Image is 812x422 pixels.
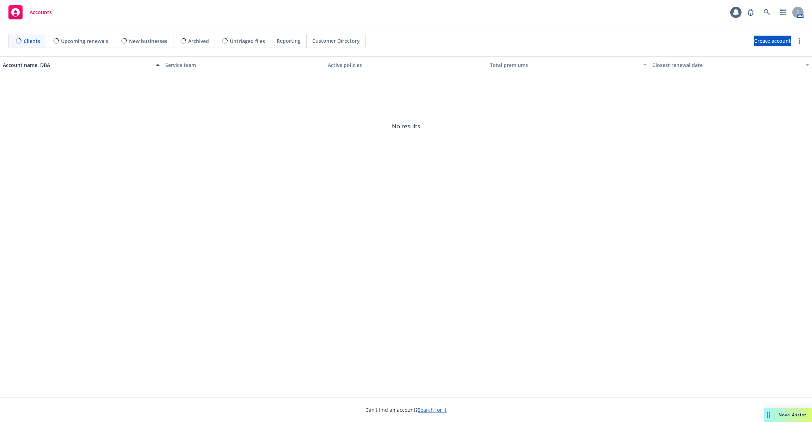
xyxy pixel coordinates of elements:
span: Reporting [277,37,301,44]
span: Clients [24,37,40,45]
span: Customer Directory [312,37,360,44]
a: Search for it [418,406,447,413]
button: Total premiums [487,56,650,73]
a: Accounts [6,2,55,22]
button: Closest renewal date [650,56,812,73]
div: Service team [165,61,322,69]
span: Nova Assist [779,412,806,418]
span: Untriaged files [230,37,265,45]
button: Active policies [325,56,487,73]
span: Can't find an account? [365,406,447,414]
button: Nova Assist [764,408,812,422]
span: New businesses [129,37,167,45]
a: Report a Bug [744,5,758,19]
span: Upcoming renewals [61,37,108,45]
a: Create account [754,36,791,46]
span: Archived [188,37,209,45]
a: more [795,37,804,45]
a: Search [760,5,774,19]
div: Active policies [328,61,485,69]
a: Switch app [776,5,790,19]
span: Create account [754,34,791,48]
div: Closest renewal date [652,61,801,69]
div: Total premiums [490,61,639,69]
div: Drag to move [764,408,773,422]
div: Account name, DBA [3,61,152,69]
span: Accounts [30,10,52,15]
button: Service team [162,56,325,73]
